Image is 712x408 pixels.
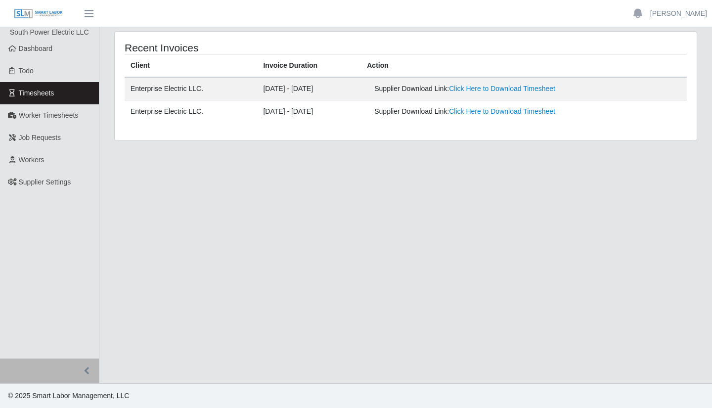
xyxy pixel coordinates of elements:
th: Action [361,54,687,78]
span: Workers [19,156,44,164]
span: © 2025 Smart Labor Management, LLC [8,392,129,400]
td: [DATE] - [DATE] [257,77,361,100]
a: Click Here to Download Timesheet [449,107,555,115]
span: Todo [19,67,34,75]
span: Job Requests [19,134,61,141]
a: Click Here to Download Timesheet [449,85,555,92]
div: Supplier Download Link: [374,106,569,117]
img: SLM Logo [14,8,63,19]
span: Timesheets [19,89,54,97]
div: Supplier Download Link: [374,84,569,94]
td: [DATE] - [DATE] [257,100,361,123]
span: Dashboard [19,45,53,52]
th: Invoice Duration [257,54,361,78]
td: Enterprise Electric LLC. [125,100,257,123]
th: Client [125,54,257,78]
a: [PERSON_NAME] [650,8,707,19]
h4: Recent Invoices [125,42,350,54]
span: Supplier Settings [19,178,71,186]
span: Worker Timesheets [19,111,78,119]
span: South Power Electric LLC [10,28,89,36]
td: Enterprise Electric LLC. [125,77,257,100]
